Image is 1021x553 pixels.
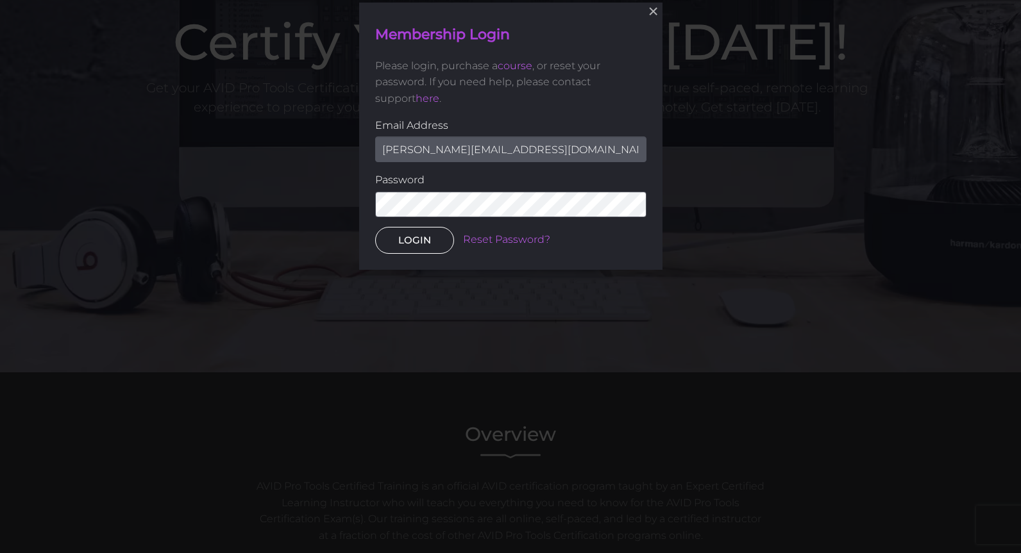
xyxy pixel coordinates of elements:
[416,92,439,104] a: here
[463,233,550,245] a: Reset Password?
[375,117,646,134] label: Email Address
[498,60,532,72] a: course
[375,58,646,107] p: Please login, purchase a , or reset your password. If you need help, please contact support .
[375,25,646,45] h4: Membership Login
[375,172,646,188] label: Password
[375,227,454,254] button: LOGIN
